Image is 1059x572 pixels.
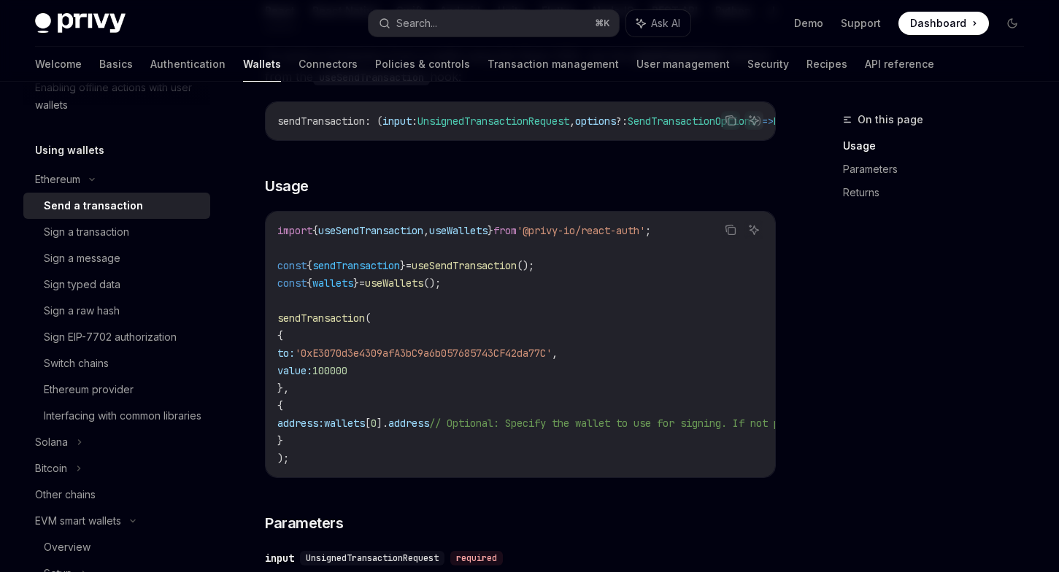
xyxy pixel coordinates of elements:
a: Sign a transaction [23,219,210,245]
span: import [277,224,312,237]
div: Search... [396,15,437,32]
span: Ask AI [651,16,680,31]
img: dark logo [35,13,126,34]
span: from [493,224,517,237]
a: Ethereum provider [23,376,210,403]
span: '0xE3070d3e4309afA3bC9a6b057685743CF42da77C' [295,347,552,360]
div: Sign a transaction [44,223,129,241]
span: { [307,259,312,272]
span: UnsignedTransactionRequest [306,552,439,564]
a: Wallets [243,47,281,82]
span: useWallets [429,224,488,237]
span: input [382,115,412,128]
span: UnsignedTransactionRequest [417,115,569,128]
a: Policies & controls [375,47,470,82]
span: = [359,277,365,290]
div: input [265,551,294,565]
span: options [575,115,616,128]
span: , [552,347,558,360]
span: (); [517,259,534,272]
span: sendTransaction [277,115,365,128]
div: required [450,551,503,565]
a: Demo [794,16,823,31]
span: ⌘ K [595,18,610,29]
span: { [277,399,283,412]
span: ]. [377,417,388,430]
div: Sign EIP-7702 authorization [44,328,177,346]
div: Interfacing with common libraries [44,407,201,425]
a: Returns [843,181,1036,204]
span: address [388,417,429,430]
button: Toggle dark mode [1001,12,1024,35]
span: // Optional: Specify the wallet to use for signing. If not provided, the first wallet will be used. [429,417,1007,430]
a: Transaction management [488,47,619,82]
span: Dashboard [910,16,966,31]
span: [ [365,417,371,430]
span: } [488,224,493,237]
div: Switch chains [44,355,109,372]
div: Sign a raw hash [44,302,120,320]
a: Basics [99,47,133,82]
a: Send a transaction [23,193,210,219]
span: } [277,434,283,447]
span: '@privy-io/react-auth' [517,224,645,237]
h5: Using wallets [35,142,104,159]
span: address: [277,417,324,430]
span: On this page [858,111,923,128]
div: Sign a message [44,250,120,267]
span: 100000 [312,364,347,377]
span: : [412,115,417,128]
span: Usage [265,176,309,196]
button: Ask AI [744,220,763,239]
span: const [277,259,307,272]
div: Sign typed data [44,276,120,293]
a: Other chains [23,482,210,508]
a: User management [636,47,730,82]
span: to: [277,347,295,360]
a: Parameters [843,158,1036,181]
div: Other chains [35,486,96,503]
span: const [277,277,307,290]
span: : ( [365,115,382,128]
div: Bitcoin [35,460,67,477]
span: wallets [324,417,365,430]
span: ; [645,224,651,237]
a: Usage [843,134,1036,158]
span: sendTransaction [312,259,400,272]
span: = [406,259,412,272]
span: useSendTransaction [412,259,517,272]
div: Send a transaction [44,197,143,214]
div: EVM smart wallets [35,512,121,530]
span: ( [365,312,371,325]
a: Sign a message [23,245,210,271]
a: Recipes [806,47,847,82]
div: Overview [44,538,91,556]
button: Copy the contents from the code block [721,111,740,130]
span: } [353,277,359,290]
a: Sign typed data [23,271,210,298]
span: { [307,277,312,290]
span: (); [423,277,441,290]
span: { [277,329,283,342]
a: API reference [865,47,934,82]
span: Promise [774,115,815,128]
a: Connectors [299,47,358,82]
a: Support [841,16,881,31]
a: Sign EIP-7702 authorization [23,324,210,350]
span: => [762,115,774,128]
span: useWallets [365,277,423,290]
span: ?: [616,115,628,128]
span: value: [277,364,312,377]
a: Switch chains [23,350,210,376]
a: Interfacing with common libraries [23,403,210,429]
span: , [569,115,575,128]
span: Parameters [265,513,343,533]
div: Ethereum provider [44,381,134,398]
button: Search...⌘K [369,10,619,36]
span: ); [277,452,289,465]
a: Authentication [150,47,226,82]
a: Welcome [35,47,82,82]
a: Sign a raw hash [23,298,210,324]
span: 0 [371,417,377,430]
span: useSendTransaction [318,224,423,237]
